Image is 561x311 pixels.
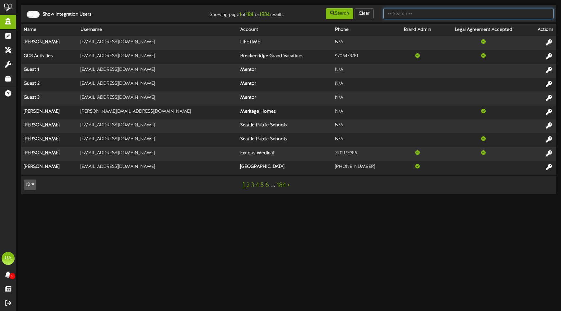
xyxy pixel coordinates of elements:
[260,182,264,189] a: 5
[238,147,332,161] th: Exodus Medical
[78,119,238,133] td: [EMAIL_ADDRESS][DOMAIN_NAME]
[332,92,395,106] td: N/A
[21,36,78,50] th: [PERSON_NAME]
[21,147,78,161] th: [PERSON_NAME]
[21,133,78,147] th: [PERSON_NAME]
[78,133,238,147] td: [EMAIL_ADDRESS][DOMAIN_NAME]
[251,182,254,189] a: 3
[238,36,332,50] th: LIFETIME
[78,64,238,78] td: [EMAIL_ADDRESS][DOMAIN_NAME]
[9,273,15,279] span: 0
[21,50,78,64] th: GC8 Activities
[259,12,270,18] strong: 1834
[332,78,395,92] td: N/A
[270,182,275,189] a: ...
[78,92,238,106] td: [EMAIL_ADDRESS][DOMAIN_NAME]
[21,78,78,92] th: Guest 2
[78,78,238,92] td: [EMAIL_ADDRESS][DOMAIN_NAME]
[78,161,238,175] td: [EMAIL_ADDRESS][DOMAIN_NAME]
[238,92,332,106] th: Mentor
[332,106,395,119] td: N/A
[238,161,332,175] th: [GEOGRAPHIC_DATA]
[332,147,395,161] td: 3212173986
[383,8,554,19] input: -- Search --
[332,50,395,64] td: 9705478781
[326,8,353,19] button: Search
[238,133,332,147] th: Seattle Public Schools
[527,24,556,36] th: Actions
[21,106,78,119] th: [PERSON_NAME]
[238,64,332,78] th: Mentor
[78,50,238,64] td: [EMAIL_ADDRESS][DOMAIN_NAME]
[21,64,78,78] th: Guest 1
[238,119,332,133] th: Seattle Public Schools
[21,119,78,133] th: [PERSON_NAME]
[440,24,527,36] th: Legal Agreement Accepted
[78,106,238,119] td: [PERSON_NAME][EMAIL_ADDRESS][DOMAIN_NAME]
[21,24,78,36] th: Name
[246,182,250,189] a: 2
[239,12,241,18] strong: 1
[78,24,238,36] th: Username
[242,181,245,189] a: 1
[277,182,286,189] a: 184
[256,182,259,189] a: 4
[332,133,395,147] td: N/A
[238,106,332,119] th: Meritage Homes
[21,92,78,106] th: Guest 3
[265,182,269,189] a: 6
[2,252,15,265] div: RA
[355,8,374,19] button: Clear
[199,7,289,19] div: Showing page of for results
[78,147,238,161] td: [EMAIL_ADDRESS][DOMAIN_NAME]
[246,12,254,18] strong: 184
[332,119,395,133] td: N/A
[332,24,395,36] th: Phone
[332,64,395,78] td: N/A
[21,161,78,175] th: [PERSON_NAME]
[238,24,332,36] th: Account
[332,161,395,175] td: [PHONE_NUMBER]
[238,78,332,92] th: Mentor
[38,11,92,18] label: Show Integration Users
[395,24,440,36] th: Brand Admin
[287,182,290,189] a: >
[332,36,395,50] td: N/A
[238,50,332,64] th: Breckenridge Grand Vacations
[78,36,238,50] td: [EMAIL_ADDRESS][DOMAIN_NAME]
[24,180,36,190] button: 10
